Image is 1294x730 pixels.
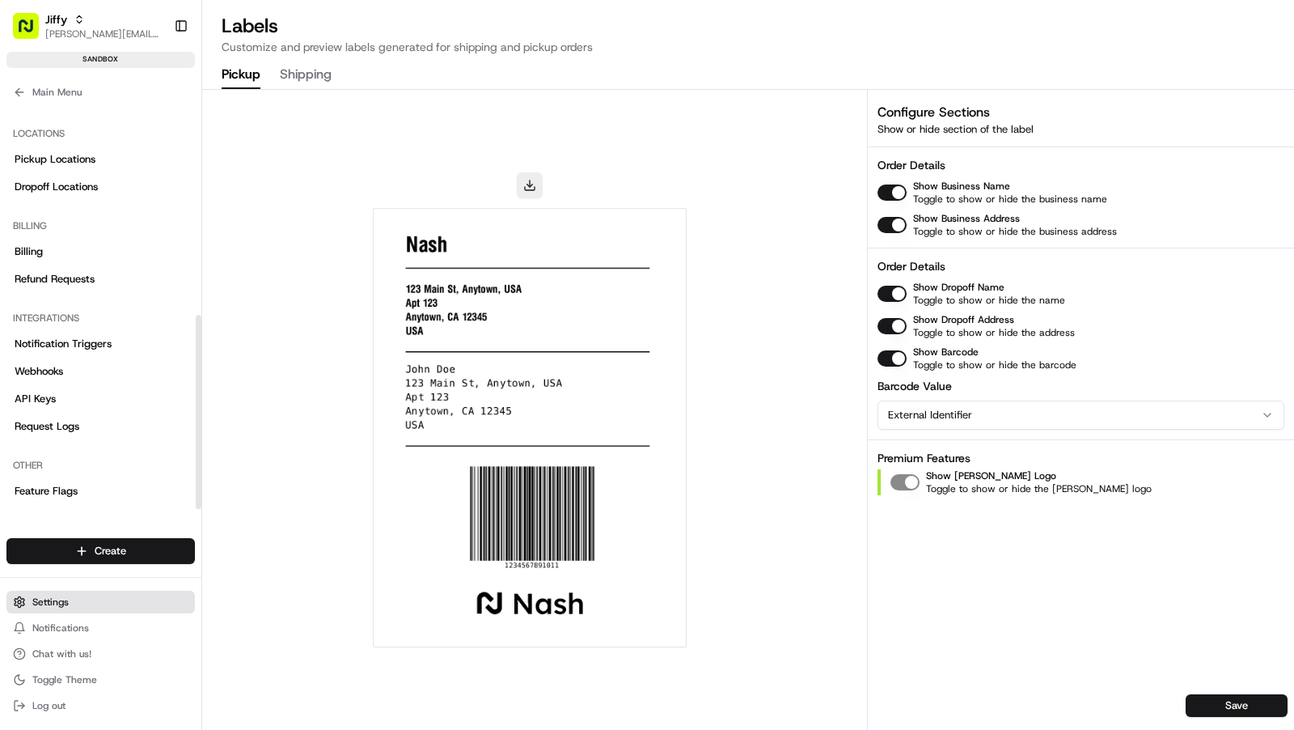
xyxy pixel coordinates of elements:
label: Order Details [877,157,1284,173]
p: Toggle to show or hide the business name [913,193,1107,206]
span: Webhooks [15,364,63,379]
img: Charles Folsom [16,278,42,304]
label: Configure Sections [877,104,990,121]
span: Main Menu [32,86,82,99]
div: sandbox [6,52,195,68]
span: Refund Requests [15,272,95,286]
label: Order Details [877,258,1284,274]
button: Notifications [6,617,195,639]
span: Notifications [32,622,89,635]
button: [PERSON_NAME][EMAIL_ADDRESS][DOMAIN_NAME] [45,28,161,40]
span: • [97,250,103,263]
span: Billing [15,244,43,259]
img: Nash [16,15,49,48]
button: Start new chat [275,159,294,178]
label: Barcode Value [877,378,1284,394]
img: unihopllc [16,235,42,261]
a: Webhooks [6,359,195,384]
p: Toggle to show or hide the name [913,294,1065,307]
span: Settings [32,596,69,609]
button: Main Menu [6,81,195,104]
a: Refund Requests [6,266,195,292]
div: Past conversations [16,210,104,223]
span: Pickup Locations [15,152,95,167]
span: • [134,294,140,307]
p: Toggle to show or hide the [PERSON_NAME] logo [926,482,1152,495]
span: [PERSON_NAME] [50,294,131,307]
a: API Keys [6,386,195,412]
label: Show Dropoff Name [913,281,1065,294]
p: Customize and preview labels generated for shipping and pickup orders [222,39,1275,55]
button: Settings [6,591,195,613]
span: Feature Flags [15,484,78,499]
p: Toggle to show or hide the barcode [913,359,1076,371]
button: Shipping [280,62,332,89]
span: Request Logs [15,419,79,434]
input: Clear [42,104,267,121]
div: 📗 [16,363,29,376]
label: Premium Features [877,450,1284,466]
div: We're available if you need us! [73,170,222,183]
span: [DATE] [106,250,139,263]
label: Show Business Name [913,180,1107,193]
span: Dropoff Locations [15,180,98,194]
span: Log out [32,699,66,712]
div: Other [6,452,195,478]
span: unihopllc [50,250,94,263]
a: Request Logs [6,414,195,439]
label: Show Barcode [913,346,1076,359]
img: 1736555255976-a54dd68f-1ca7-489b-9aae-adbdc363a1c4 [16,154,45,183]
button: Log out [6,694,195,717]
img: 1738778727109-b901c2ba-d612-49f7-a14d-d897ce62d23f [34,154,63,183]
div: Locations [6,121,195,146]
span: Knowledge Base [32,361,124,377]
h2: Labels [222,13,1275,39]
button: Save [1186,694,1288,717]
p: Show or hide section of the label [877,122,1284,137]
span: [DATE] [143,294,176,307]
p: Toggle to show or hide the address [913,326,1075,339]
label: Show Dropoff Address [913,313,1075,326]
label: Show [PERSON_NAME] Logo [926,469,1152,482]
div: 💻 [137,363,150,376]
img: Label preview [380,215,679,640]
button: Jiffy[PERSON_NAME][EMAIL_ADDRESS][DOMAIN_NAME] [6,6,167,45]
span: Notification Triggers [15,337,112,351]
span: Toggle Theme [32,673,97,686]
div: Integrations [6,305,195,331]
span: Create [95,544,126,558]
p: Toggle to show or hide the business address [913,225,1117,238]
button: Pickup [222,62,260,89]
a: Powered byPylon [114,400,196,413]
span: Chat with us! [32,647,91,660]
div: Start new chat [73,154,265,170]
p: Welcome 👋 [16,64,294,90]
a: Billing [6,239,195,265]
button: Chat with us! [6,643,195,665]
button: Create [6,538,195,564]
a: Dropoff Locations [6,174,195,200]
button: Toggle Theme [6,668,195,691]
a: Notification Triggers [6,331,195,357]
button: See all [251,206,294,226]
span: Pylon [161,401,196,413]
a: Feature Flags [6,478,195,504]
span: API Documentation [153,361,260,377]
a: 💻API Documentation [130,354,266,384]
div: Billing [6,213,195,239]
span: API Keys [15,392,56,406]
button: Jiffy [45,11,67,28]
label: Show Business Address [913,212,1117,225]
a: 📗Knowledge Base [10,354,130,384]
a: Pickup Locations [6,146,195,172]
